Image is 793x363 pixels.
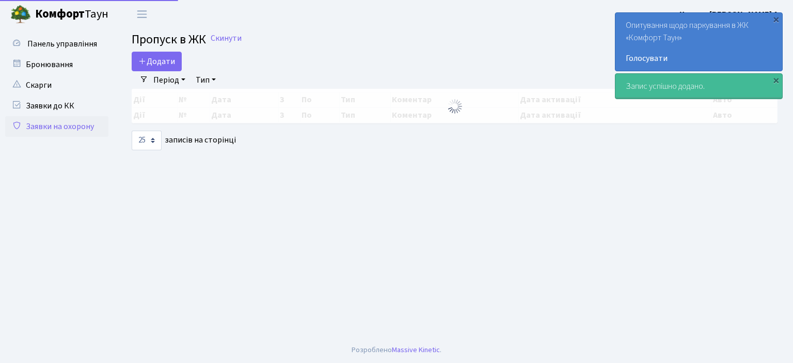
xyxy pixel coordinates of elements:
[615,13,782,71] div: Опитування щодо паркування в ЖК «Комфорт Таун»
[5,96,108,116] a: Заявки до КК
[149,71,189,89] a: Період
[132,30,206,49] span: Пропуск в ЖК
[5,54,108,75] a: Бронювання
[5,116,108,137] a: Заявки на охорону
[27,38,97,50] span: Панель управління
[771,14,781,24] div: ×
[5,75,108,96] a: Скарги
[615,74,782,99] div: Запис успішно додано.
[132,131,162,150] select: записів на сторінці
[35,6,108,23] span: Таун
[35,6,85,22] b: Комфорт
[129,6,155,23] button: Переключити навігацію
[679,9,781,20] b: Цитрус [PERSON_NAME] А.
[10,4,31,25] img: logo.png
[679,8,781,21] a: Цитрус [PERSON_NAME] А.
[626,52,772,65] a: Голосувати
[138,56,175,67] span: Додати
[5,34,108,54] a: Панель управління
[211,34,242,43] a: Скинути
[192,71,220,89] a: Тип
[352,344,441,356] div: Розроблено .
[447,98,463,115] img: Обробка...
[771,75,781,85] div: ×
[132,52,182,71] a: Додати
[392,344,440,355] a: Massive Kinetic
[132,131,236,150] label: записів на сторінці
